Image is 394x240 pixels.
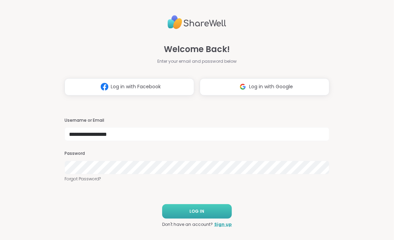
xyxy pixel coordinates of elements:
span: Log in with Google [249,83,293,90]
span: LOG IN [190,208,205,214]
button: LOG IN [162,204,232,219]
span: Enter your email and password below [157,58,237,64]
span: Welcome Back! [164,43,230,56]
span: Log in with Facebook [111,83,161,90]
button: Log in with Facebook [65,78,194,96]
span: Don't have an account? [162,221,213,228]
img: ShareWell Logomark [236,80,249,93]
h3: Password [65,151,329,157]
a: Forgot Password? [65,176,329,182]
button: Log in with Google [200,78,329,96]
h3: Username or Email [65,118,329,123]
a: Sign up [214,221,232,228]
img: ShareWell Logomark [98,80,111,93]
img: ShareWell Logo [168,12,226,32]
